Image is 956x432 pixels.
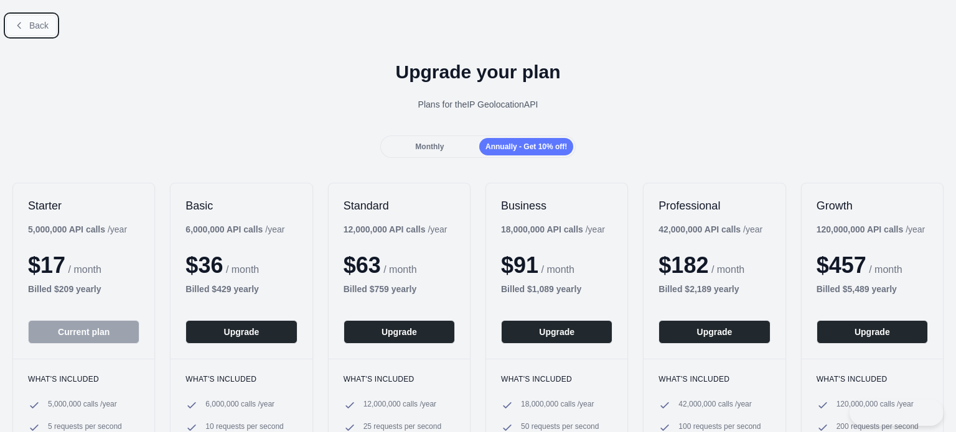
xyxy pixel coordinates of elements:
h2: Professional [658,198,770,213]
div: / year [344,223,448,236]
b: 120,000,000 API calls [817,224,904,234]
b: 12,000,000 API calls [344,224,426,234]
div: / year [817,223,926,236]
b: 42,000,000 API calls [658,224,741,234]
h2: Growth [817,198,928,213]
iframe: Toggle Customer Support [850,400,944,426]
h2: Standard [344,198,455,213]
b: 18,000,000 API calls [501,224,583,234]
h2: Business [501,198,612,213]
div: / year [501,223,605,236]
div: / year [658,223,762,236]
